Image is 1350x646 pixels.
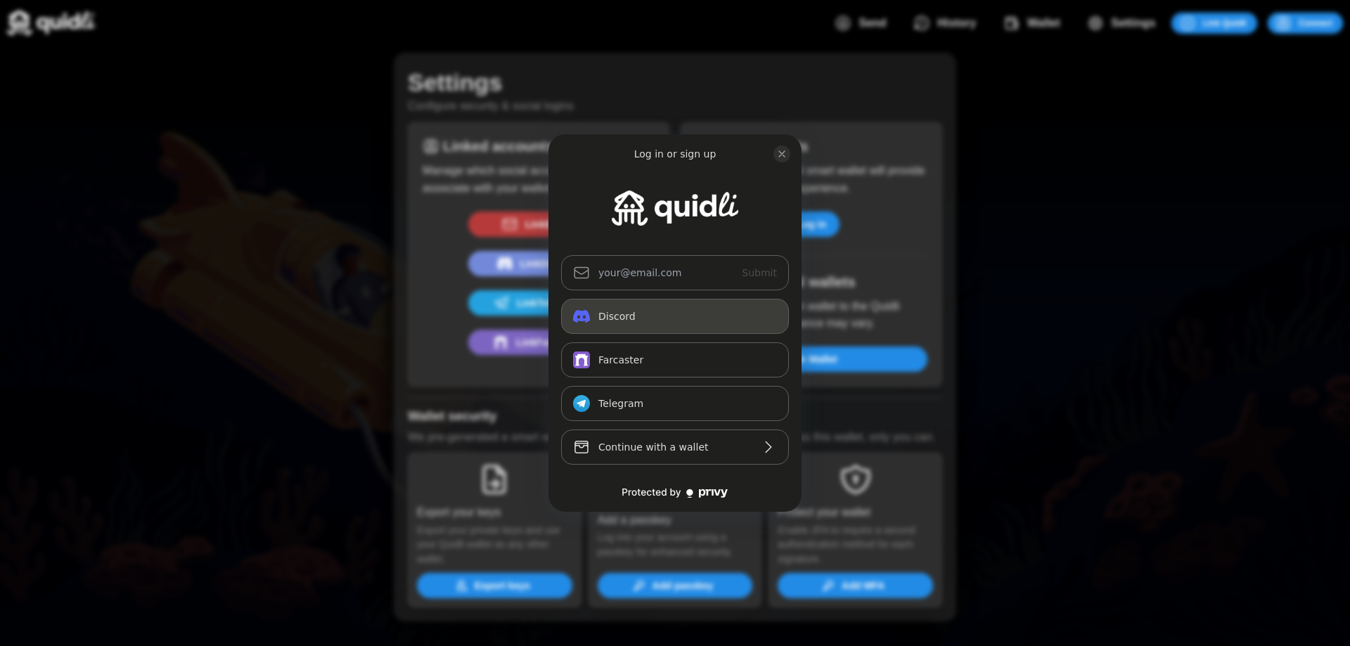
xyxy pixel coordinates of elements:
button: close modal [773,146,790,162]
span: Submit [742,267,777,278]
div: Continue with a wallet [598,439,752,456]
input: Submit [561,255,789,290]
button: Continue with a wallet [561,429,789,465]
img: Quidli Dapp logo [612,190,738,226]
button: Telegram [561,386,789,421]
button: Discord [561,299,789,334]
div: Log in or sign up [634,147,716,161]
button: Submit [730,255,789,290]
button: Farcaster [561,342,789,377]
